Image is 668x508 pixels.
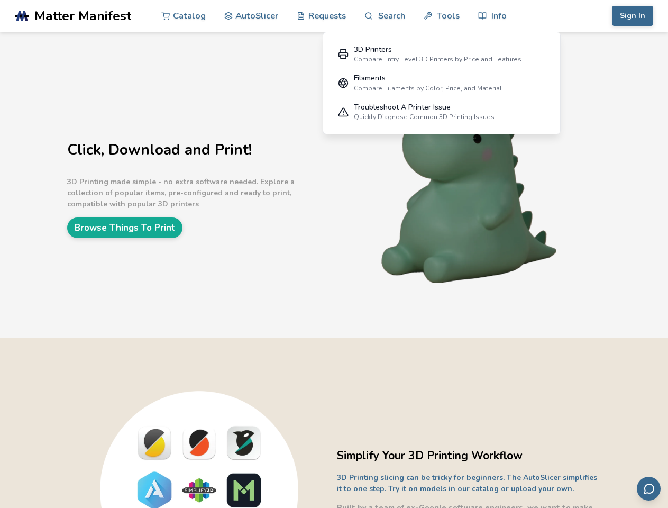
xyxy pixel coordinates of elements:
div: Filaments [354,74,502,83]
a: Troubleshoot A Printer IssueQuickly Diagnose Common 3D Printing Issues [331,97,553,126]
a: 3D PrintersCompare Entry Level 3D Printers by Price and Features [331,40,553,69]
p: 3D Printing made simple - no extra software needed. Explore a collection of popular items, pre-co... [67,176,332,210]
div: Compare Filaments by Color, Price, and Material [354,85,502,92]
span: Matter Manifest [34,8,131,23]
div: Quickly Diagnose Common 3D Printing Issues [354,113,495,121]
div: 3D Printers [354,46,521,54]
h1: Click, Download and Print! [67,142,332,158]
button: Send feedback via email [637,477,661,501]
a: Browse Things To Print [67,217,182,238]
div: Compare Entry Level 3D Printers by Price and Features [354,56,521,63]
div: Troubleshoot A Printer Issue [354,103,495,112]
button: Sign In [612,6,653,26]
h2: Simplify Your 3D Printing Workflow [337,448,601,464]
p: 3D Printing slicing can be tricky for beginners. The AutoSlicer simplifies it to one step. Try it... [337,472,601,494]
a: FilamentsCompare Filaments by Color, Price, and Material [331,69,553,98]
